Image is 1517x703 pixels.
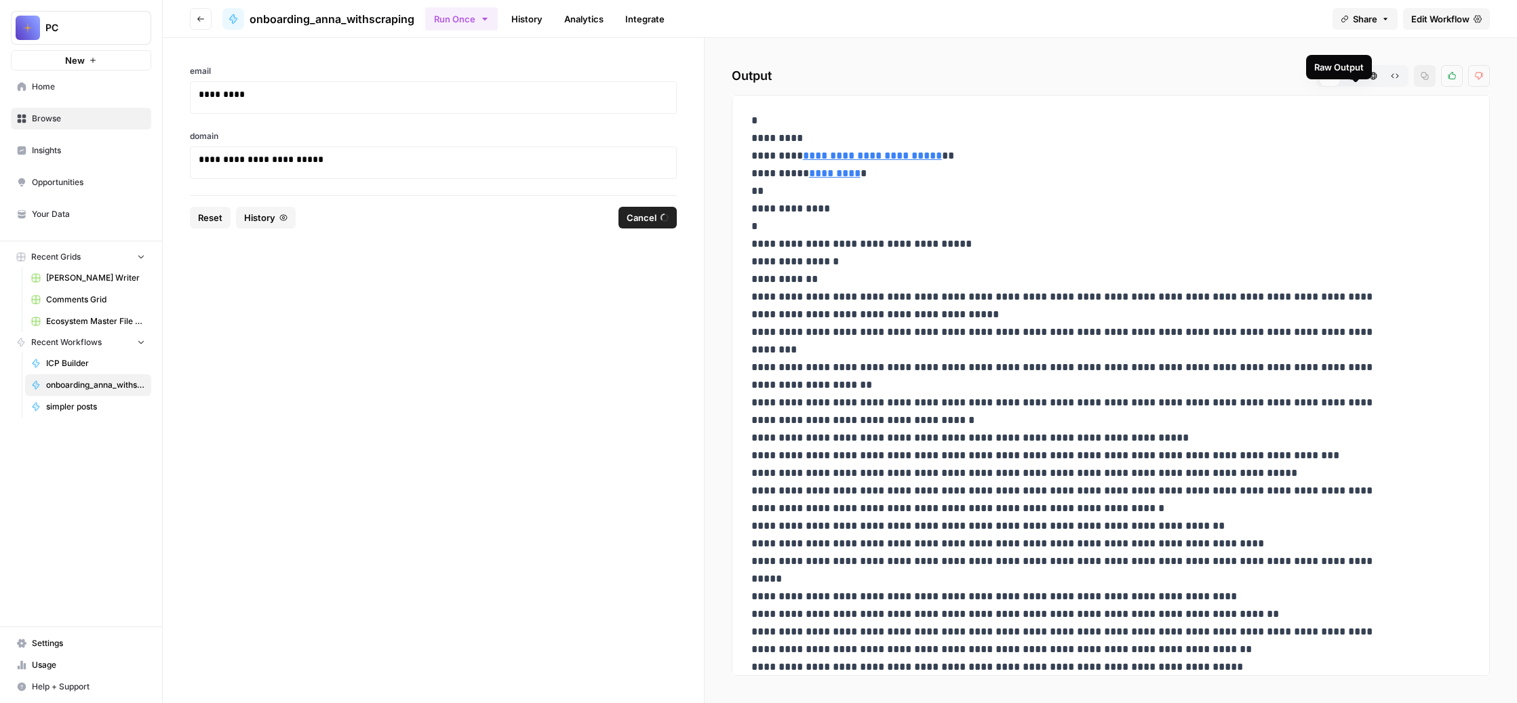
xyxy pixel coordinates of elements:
[503,8,551,30] a: History
[11,632,151,654] a: Settings
[11,654,151,676] a: Usage
[32,208,145,220] span: Your Data
[1314,60,1364,74] div: Raw Output
[1353,12,1377,26] span: Share
[732,65,1490,87] h2: Output
[25,289,151,310] a: Comments Grid
[31,251,81,263] span: Recent Grids
[1333,8,1398,30] button: Share
[11,50,151,71] button: New
[190,65,677,77] label: email
[11,140,151,161] a: Insights
[32,681,145,693] span: Help + Support
[46,272,145,284] span: [PERSON_NAME] Writer
[25,310,151,332] a: Ecosystem Master File - SaaS.csv
[11,172,151,193] a: Opportunities
[45,21,127,35] span: PC
[11,76,151,98] a: Home
[46,357,145,369] span: ICP Builder
[32,176,145,188] span: Opportunities
[11,203,151,225] a: Your Data
[32,659,145,671] span: Usage
[25,353,151,374] a: ICP Builder
[236,207,296,228] button: History
[1403,8,1490,30] a: Edit Workflow
[31,336,102,348] span: Recent Workflows
[627,211,656,224] span: Cancel
[16,16,40,40] img: PC Logo
[244,211,275,224] span: History
[198,211,222,224] span: Reset
[11,247,151,267] button: Recent Grids
[11,11,151,45] button: Workspace: PC
[222,8,414,30] a: onboarding_anna_withscraping
[11,676,151,698] button: Help + Support
[32,113,145,125] span: Browse
[32,144,145,157] span: Insights
[190,207,231,228] button: Reset
[617,8,673,30] a: Integrate
[46,379,145,391] span: onboarding_anna_withscraping
[65,54,85,67] span: New
[25,374,151,396] a: onboarding_anna_withscraping
[250,11,414,27] span: onboarding_anna_withscraping
[190,130,677,142] label: domain
[11,108,151,129] a: Browse
[618,207,677,228] button: Cancel
[556,8,612,30] a: Analytics
[32,81,145,93] span: Home
[25,396,151,418] a: simpler posts
[425,7,498,31] button: Run Once
[1411,12,1470,26] span: Edit Workflow
[46,315,145,327] span: Ecosystem Master File - SaaS.csv
[46,401,145,413] span: simpler posts
[11,332,151,353] button: Recent Workflows
[46,294,145,306] span: Comments Grid
[32,637,145,649] span: Settings
[25,267,151,289] a: [PERSON_NAME] Writer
